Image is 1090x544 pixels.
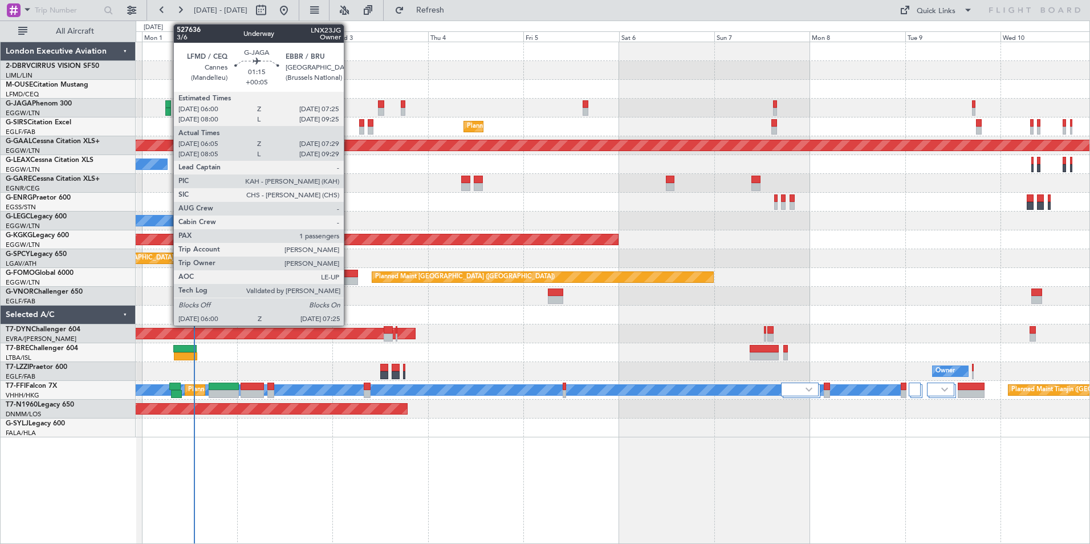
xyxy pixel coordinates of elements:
[6,326,31,333] span: T7-DYN
[6,157,93,164] a: G-LEAXCessna Citation XLS
[6,119,71,126] a: G-SIRSCitation Excel
[6,138,100,145] a: G-GAALCessna Citation XLS+
[375,269,555,286] div: Planned Maint [GEOGRAPHIC_DATA] ([GEOGRAPHIC_DATA])
[6,147,40,155] a: EGGW/LTN
[332,31,428,42] div: Wed 3
[806,387,812,392] img: arrow-gray.svg
[523,31,619,42] div: Fri 5
[6,326,80,333] a: T7-DYNChallenger 604
[194,5,247,15] span: [DATE] - [DATE]
[6,176,32,182] span: G-GARE
[6,128,35,136] a: EGLF/FAB
[714,31,810,42] div: Sun 7
[6,410,41,419] a: DNMM/LOS
[6,109,40,117] a: EGGW/LTN
[6,119,27,126] span: G-SIRS
[272,99,452,116] div: Planned Maint [GEOGRAPHIC_DATA] ([GEOGRAPHIC_DATA])
[6,203,36,212] a: EGSS/STN
[6,383,26,389] span: T7-FFI
[6,176,100,182] a: G-GARECessna Citation XLS+
[6,82,33,88] span: M-OUSE
[6,383,57,389] a: T7-FFIFalcon 7X
[406,6,454,14] span: Refresh
[6,184,40,193] a: EGNR/CEG
[941,387,948,392] img: arrow-gray.svg
[6,364,67,371] a: T7-LZZIPraetor 600
[6,251,67,258] a: G-SPCYLegacy 650
[467,118,646,135] div: Planned Maint [GEOGRAPHIC_DATA] ([GEOGRAPHIC_DATA])
[6,63,31,70] span: 2-DBRV
[6,372,35,381] a: EGLF/FAB
[237,31,332,42] div: Tue 2
[6,222,40,230] a: EGGW/LTN
[6,391,39,400] a: VHHH/HKG
[6,90,39,99] a: LFMD/CEQ
[905,31,1000,42] div: Tue 9
[6,364,29,371] span: T7-LZZI
[6,232,69,239] a: G-KGKGLegacy 600
[6,354,31,362] a: LTBA/ISL
[6,82,88,88] a: M-OUSECitation Mustang
[6,420,65,427] a: G-SYLJLegacy 600
[6,270,74,277] a: G-FOMOGlobal 6000
[30,27,120,35] span: All Aircraft
[6,259,36,268] a: LGAV/ATH
[6,100,32,107] span: G-JAGA
[6,289,34,295] span: G-VNOR
[6,297,35,306] a: EGLF/FAB
[6,165,40,174] a: EGGW/LTN
[6,138,32,145] span: G-GAAL
[188,381,379,399] div: Planned Maint [GEOGRAPHIC_DATA] ([GEOGRAPHIC_DATA] Intl)
[6,345,29,352] span: T7-BRE
[144,23,163,33] div: [DATE]
[810,31,905,42] div: Mon 8
[428,31,523,42] div: Thu 4
[6,429,36,437] a: FALA/HLA
[6,194,71,201] a: G-ENRGPraetor 600
[6,420,29,427] span: G-SYLJ
[6,241,40,249] a: EGGW/LTN
[936,363,955,380] div: Owner
[81,250,242,267] div: Cleaning [GEOGRAPHIC_DATA] ([PERSON_NAME] Intl)
[894,1,978,19] button: Quick Links
[6,213,67,220] a: G-LEGCLegacy 600
[35,2,100,19] input: Trip Number
[6,401,74,408] a: T7-N1960Legacy 650
[142,31,237,42] div: Mon 1
[6,251,30,258] span: G-SPCY
[13,22,124,40] button: All Aircraft
[619,31,714,42] div: Sat 6
[6,335,76,343] a: EVRA/[PERSON_NAME]
[6,63,99,70] a: 2-DBRVCIRRUS VISION SF50
[6,270,35,277] span: G-FOMO
[6,213,30,220] span: G-LEGC
[6,345,78,352] a: T7-BREChallenger 604
[6,232,32,239] span: G-KGKG
[6,157,30,164] span: G-LEAX
[389,1,458,19] button: Refresh
[6,194,32,201] span: G-ENRG
[917,6,955,17] div: Quick Links
[6,278,40,287] a: EGGW/LTN
[6,100,72,107] a: G-JAGAPhenom 300
[6,289,83,295] a: G-VNORChallenger 650
[6,401,38,408] span: T7-N1960
[6,71,32,80] a: LIML/LIN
